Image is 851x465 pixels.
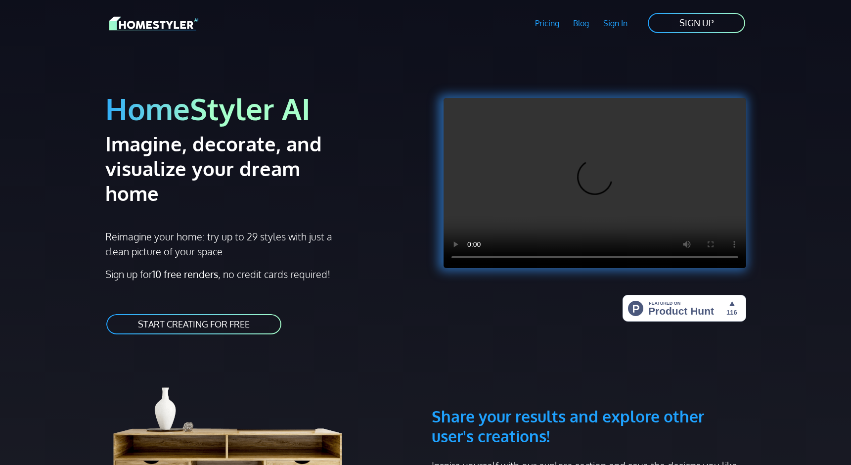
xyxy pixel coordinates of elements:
[596,12,635,35] a: Sign In
[105,90,420,127] h1: HomeStyler AI
[105,313,282,335] a: START CREATING FOR FREE
[105,131,357,205] h2: Imagine, decorate, and visualize your dream home
[105,229,341,259] p: Reimagine your home: try up to 29 styles with just a clean picture of your space.
[528,12,566,35] a: Pricing
[623,295,746,322] img: HomeStyler AI - Interior Design Made Easy: One Click to Your Dream Home | Product Hunt
[105,267,420,281] p: Sign up for , no credit cards required!
[109,15,198,32] img: HomeStyler AI logo
[566,12,596,35] a: Blog
[647,12,746,34] a: SIGN UP
[152,268,218,280] strong: 10 free renders
[432,359,746,446] h3: Share your results and explore other user's creations!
